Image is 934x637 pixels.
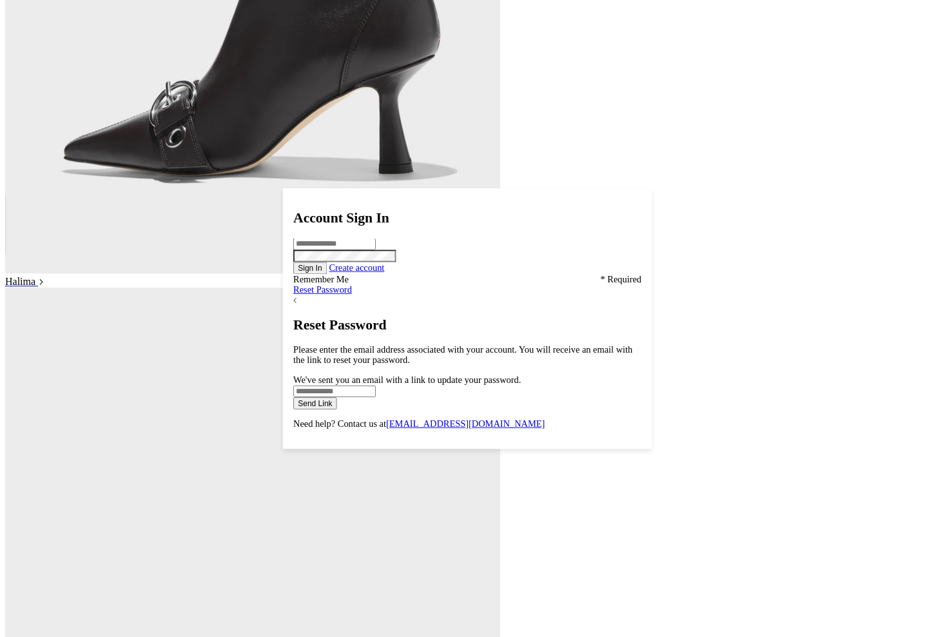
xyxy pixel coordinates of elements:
[600,274,641,284] span: * Required
[293,297,297,303] img: arrow-left.svg
[293,418,641,429] p: Need help? Contact us at
[293,274,349,284] label: Remember Me
[293,262,327,274] button: Sign In
[293,210,641,226] h2: Account Sign In
[293,284,352,294] a: Reset Password
[385,418,544,428] a: [EMAIL_ADDRESS][DOMAIN_NAME]
[5,276,44,287] a: Halima
[38,279,44,285] img: svg%3E
[293,375,641,385] div: We've sent you an email with a link to update your password.
[329,262,384,272] a: Create account
[293,344,641,365] p: Please enter the email address associated with your account. You will receive an email with the l...
[293,397,337,409] button: Send Link
[5,276,35,287] span: Halima
[293,317,641,333] h2: Reset Password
